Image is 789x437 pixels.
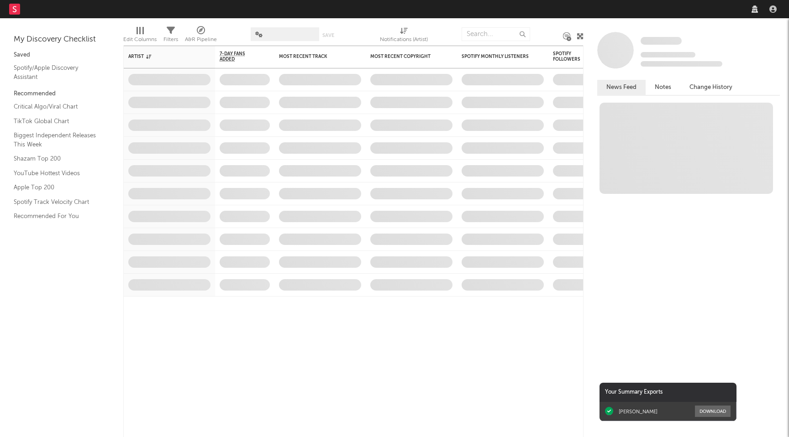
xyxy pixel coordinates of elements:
div: Filters [163,34,178,45]
span: Tracking Since: [DATE] [641,52,695,57]
button: Download [695,406,731,417]
div: My Discovery Checklist [14,34,110,45]
a: YouTube Hottest Videos [14,168,100,178]
a: Critical Algo/Viral Chart [14,102,100,112]
button: Notes [646,80,680,95]
a: Recommended For You [14,211,100,221]
div: Notifications (Artist) [380,23,428,49]
button: Save [322,33,334,38]
div: A&R Pipeline [185,34,217,45]
div: Spotify Monthly Listeners [462,54,530,59]
a: Shazam Top 200 [14,154,100,164]
a: Apple Top 200 [14,182,100,192]
div: Most Recent Copyright [370,54,439,59]
div: A&R Pipeline [185,23,217,49]
button: Change History [680,80,742,95]
a: Some Artist [641,36,682,46]
div: Most Recent Track [279,54,347,59]
span: 7-Day Fans Added [220,51,256,62]
div: [PERSON_NAME] [619,408,657,415]
div: Recommended [14,88,110,99]
div: Your Summary Exports [600,383,736,402]
div: Artist [128,54,197,59]
a: Biggest Independent Releases This Week [14,130,100,149]
span: Some Artist [641,37,682,45]
span: 0 fans last week [641,61,722,67]
a: Spotify Track Velocity Chart [14,197,100,207]
div: Edit Columns [123,23,157,49]
input: Search... [462,27,530,41]
div: Edit Columns [123,34,157,45]
a: Spotify/Apple Discovery Assistant [14,63,100,82]
div: Filters [163,23,178,49]
a: TikTok Global Chart [14,116,100,126]
div: Notifications (Artist) [380,34,428,45]
div: Spotify Followers [553,51,585,62]
div: Saved [14,50,110,61]
button: News Feed [597,80,646,95]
